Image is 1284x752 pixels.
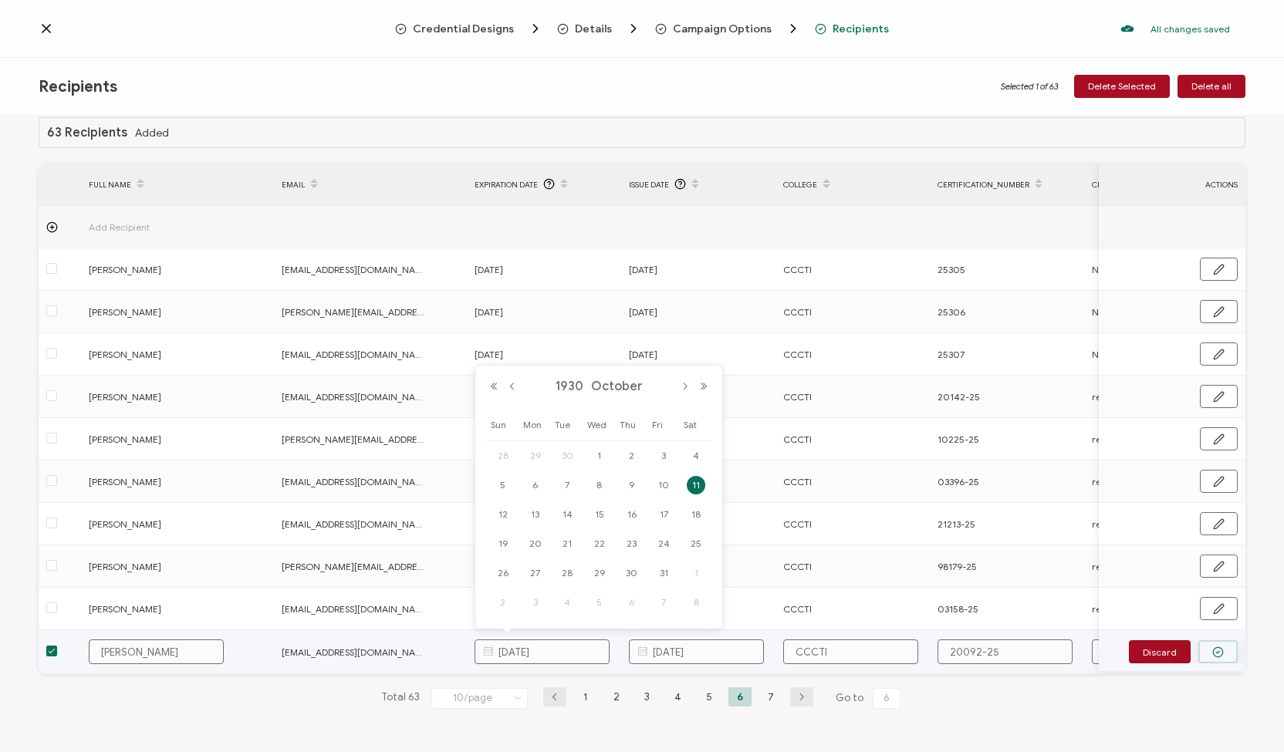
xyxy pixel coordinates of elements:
span: 30 [558,447,576,465]
span: 19 [494,534,512,553]
span: Credential Designs [413,23,514,35]
span: 21213-25 [938,515,975,533]
span: 25307 [938,346,965,363]
button: Previous Month [503,381,522,392]
button: Discard [1129,640,1191,663]
span: [DATE] [629,346,657,363]
span: 7 [558,476,576,494]
span: 8 [590,476,609,494]
h1: 63 Recipients [47,126,127,140]
span: 25306 [938,303,965,321]
span: [PERSON_NAME] [89,473,235,491]
span: [DATE] [475,261,503,278]
span: 28 [494,447,512,465]
li: 2 [605,687,628,706]
span: 24 [654,534,673,553]
span: 3 [654,447,673,465]
span: 03158-25 [938,600,978,618]
button: Previous Year [485,381,503,392]
span: Selected 1 of 63 [1001,80,1059,93]
span: recert [1092,473,1119,491]
span: October [587,379,647,394]
span: [EMAIL_ADDRESS][DOMAIN_NAME] [282,388,428,406]
li: 6 [728,687,752,706]
span: CCCTI [783,558,812,575]
span: [PERSON_NAME] [89,600,235,618]
span: Recipients [39,77,117,96]
th: Fri [648,410,681,441]
p: All changes saved [1151,23,1230,35]
span: [EMAIL_ADDRESS][DOMAIN_NAME] [282,261,428,278]
span: 29 [590,564,609,582]
span: recert [1092,558,1119,575]
span: Delete Selected [1088,82,1156,91]
div: Certification_Number [930,171,1084,197]
li: 3 [636,687,659,706]
span: 1 [687,564,705,582]
span: CCCTI [783,388,812,406]
button: Delete all [1178,75,1245,98]
div: FULL NAME [81,171,274,197]
span: recert [1092,515,1119,533]
span: 20 [526,534,545,553]
span: CCCTI [783,261,812,278]
span: CCCTI [783,600,812,618]
span: CCCTI [783,473,812,491]
span: 7 [654,593,673,612]
span: 12 [494,505,512,524]
span: 22 [590,534,609,553]
span: 9 [623,476,641,494]
span: recert [1092,600,1119,618]
span: CCCTI [783,430,812,448]
span: 4 [558,593,576,612]
span: 10225-25 [938,430,979,448]
span: 25305 [938,261,965,278]
span: CCCTI [783,303,812,321]
span: 6 [526,476,545,494]
span: Recipients [815,23,889,35]
span: 20142-25 [938,388,980,406]
th: Sun [487,410,519,441]
span: Campaign Options [673,23,772,35]
span: [PERSON_NAME] [89,303,235,321]
span: [DATE] [629,303,657,321]
span: 1930 [552,379,587,394]
span: 98179-25 [938,558,977,575]
span: 26 [494,564,512,582]
span: 25 [687,534,705,553]
span: Expiration Date [475,176,538,194]
th: Mon [519,410,552,441]
span: 3 [526,593,545,612]
span: Delete all [1191,82,1232,91]
span: [EMAIL_ADDRESS][DOMAIN_NAME] [282,473,428,491]
span: [DATE] [475,346,503,363]
button: Delete Selected [1074,75,1170,98]
span: Go to [836,687,904,709]
span: [EMAIL_ADDRESS][DOMAIN_NAME] [282,515,428,533]
div: Certification_Type [1084,171,1238,197]
input: Jane Doe [89,639,224,664]
span: 17 [654,505,673,524]
span: 8 [687,593,705,612]
span: Details [557,21,641,36]
span: [PERSON_NAME] [89,261,235,278]
span: New [1092,346,1111,363]
span: 6 [623,593,641,612]
li: 4 [667,687,690,706]
span: 31 [654,564,673,582]
span: 28 [558,564,576,582]
span: Campaign Options [655,21,801,36]
span: [PERSON_NAME][EMAIL_ADDRESS][DOMAIN_NAME] [282,430,428,448]
span: 4 [687,447,705,465]
span: [EMAIL_ADDRESS][DOMAIN_NAME] [282,600,428,618]
span: [DATE] [629,261,657,278]
span: [PERSON_NAME] [89,346,235,363]
span: Added [135,127,169,139]
span: [PERSON_NAME][EMAIL_ADDRESS][DOMAIN_NAME] [282,303,428,321]
span: Issue Date [629,176,669,194]
span: 2 [494,593,512,612]
span: New [1092,303,1111,321]
div: Chat Widget [1207,678,1284,752]
th: Wed [583,410,616,441]
th: Thu [616,410,648,441]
